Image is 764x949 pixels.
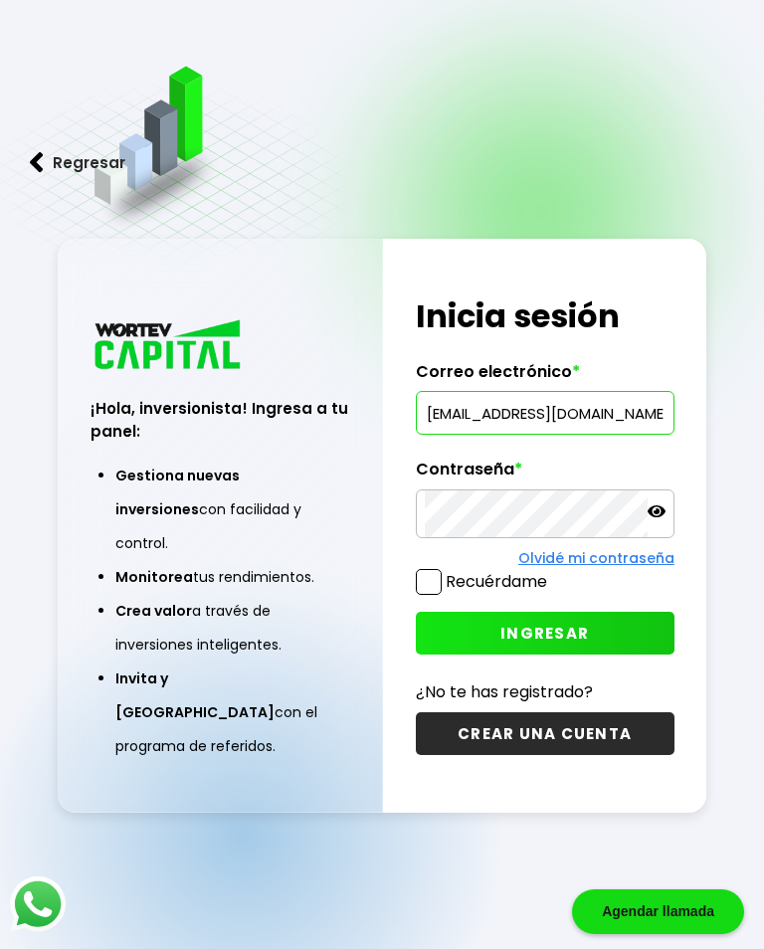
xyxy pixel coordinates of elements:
span: Monitorea [115,567,193,587]
li: con facilidad y control. [115,459,324,560]
img: flecha izquierda [30,152,44,173]
li: tus rendimientos. [115,560,324,594]
img: logo_wortev_capital [91,317,248,376]
span: Crea valor [115,601,192,621]
li: a través de inversiones inteligentes. [115,594,324,662]
button: INGRESAR [416,612,674,655]
label: Contraseña [416,460,674,489]
p: ¿No te has registrado? [416,679,674,704]
li: con el programa de referidos. [115,662,324,763]
a: Olvidé mi contraseña [518,548,674,568]
img: logos_whatsapp-icon.242b2217.svg [10,876,66,932]
h1: Inicia sesión [416,292,674,340]
span: Gestiona nuevas inversiones [115,466,240,519]
span: Invita y [GEOGRAPHIC_DATA] [115,668,275,722]
span: INGRESAR [500,623,589,644]
label: Recuérdame [446,570,547,593]
a: ¿No te has registrado?CREAR UNA CUENTA [416,679,674,755]
input: hola@wortev.capital [425,392,666,434]
label: Correo electrónico [416,362,674,392]
button: CREAR UNA CUENTA [416,712,674,755]
div: Agendar llamada [572,889,744,934]
h3: ¡Hola, inversionista! Ingresa a tu panel: [91,397,349,443]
